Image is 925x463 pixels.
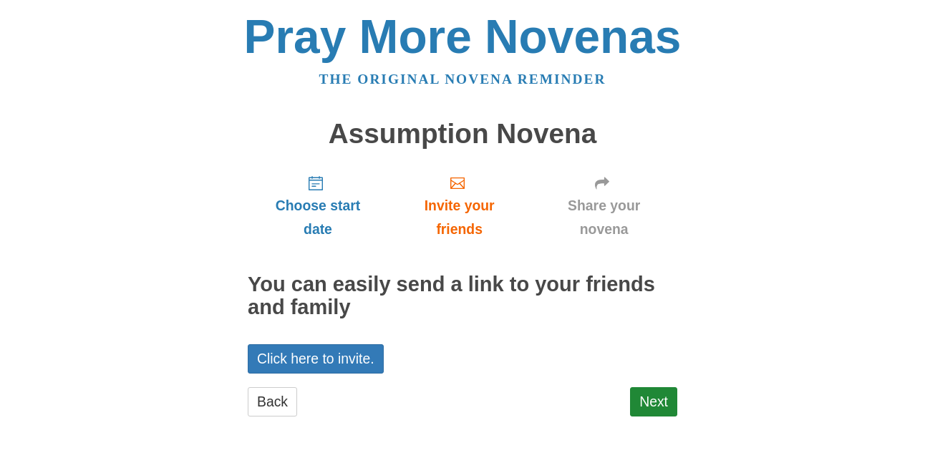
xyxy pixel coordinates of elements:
span: Invite your friends [402,194,516,241]
a: Pray More Novenas [244,10,682,63]
a: Invite your friends [388,163,531,248]
a: Back [248,387,297,416]
a: The original novena reminder [319,72,606,87]
h2: You can easily send a link to your friends and family [248,273,677,319]
a: Next [630,387,677,416]
span: Share your novena [545,194,663,241]
h1: Assumption Novena [248,119,677,150]
a: Click here to invite. [248,344,384,374]
span: Choose start date [262,194,374,241]
a: Choose start date [248,163,388,248]
a: Share your novena [531,163,677,248]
